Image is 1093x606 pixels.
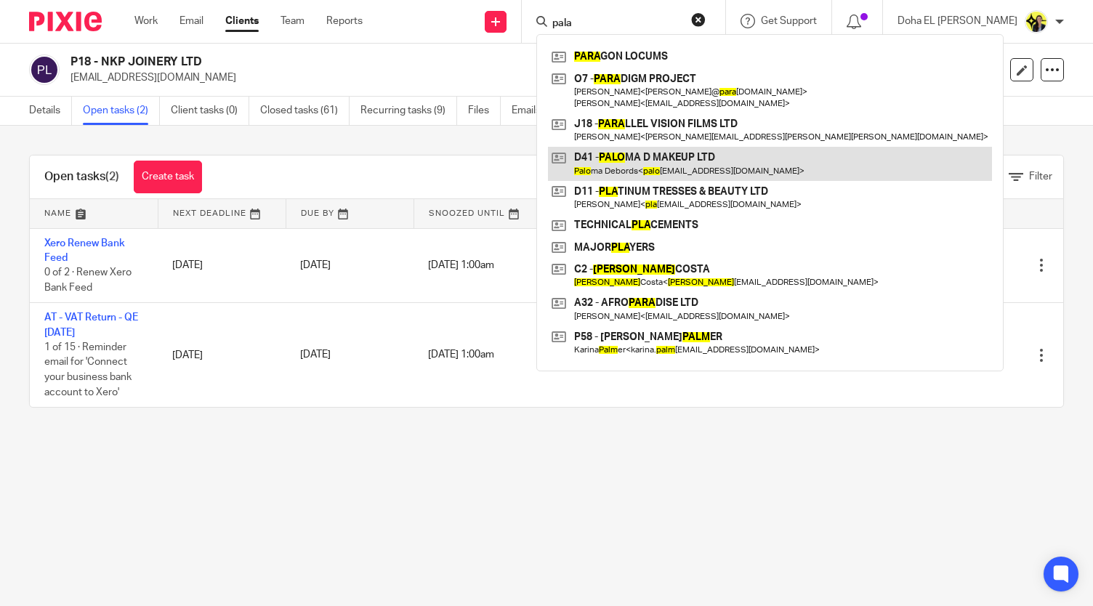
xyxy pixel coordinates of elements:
a: Reports [326,14,363,28]
a: Emails [512,97,552,125]
span: [DATE] [300,260,331,270]
a: Open tasks (2) [83,97,160,125]
td: [DATE] [158,228,286,303]
span: Filter [1029,171,1052,182]
img: svg%3E [29,54,60,85]
a: Details [29,97,72,125]
button: Clear [691,12,706,27]
span: Snoozed Until [429,209,505,217]
span: [DATE] 1:00am [428,260,494,270]
h2: P18 - NKP JOINERY LTD [70,54,707,70]
img: Pixie [29,12,102,31]
a: Closed tasks (61) [260,97,350,125]
a: Clients [225,14,259,28]
span: Get Support [761,16,817,26]
h1: Open tasks [44,169,119,185]
a: Email [180,14,203,28]
p: [EMAIL_ADDRESS][DOMAIN_NAME] [70,70,866,85]
span: 0 of 2 · Renew Xero Bank Feed [44,267,132,293]
td: [DATE] [158,303,286,407]
input: Search [551,17,682,31]
a: Team [281,14,304,28]
span: [DATE] 1:00am [428,350,494,360]
a: Files [468,97,501,125]
img: Doha-Starbridge.jpg [1025,10,1048,33]
span: 1 of 15 · Reminder email for 'Connect your business bank account to Xero' [44,342,132,397]
span: [DATE] [300,350,331,360]
a: Create task [134,161,202,193]
a: Client tasks (0) [171,97,249,125]
a: AT - VAT Return - QE [DATE] [44,312,138,337]
p: Doha EL [PERSON_NAME] [898,14,1017,28]
a: Work [134,14,158,28]
span: (2) [105,171,119,182]
a: Xero Renew Bank Feed [44,238,125,263]
a: Recurring tasks (9) [360,97,457,125]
